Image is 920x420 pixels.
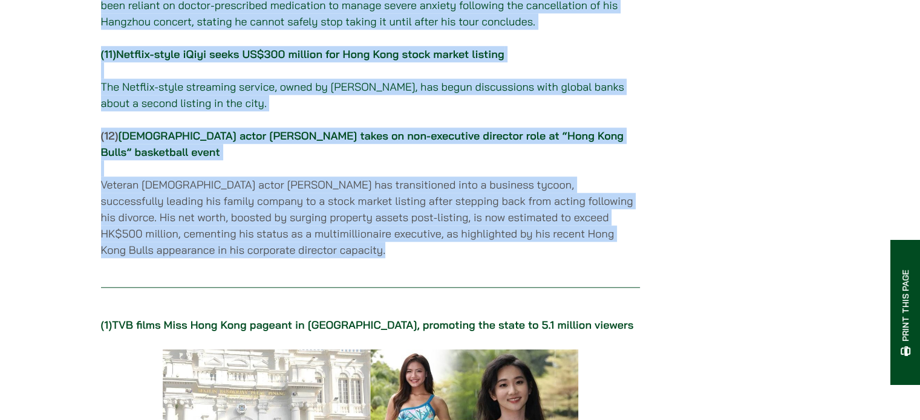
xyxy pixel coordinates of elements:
[116,47,504,61] a: Netflix-style iQiyi seeks US$300 million for Hong Kong stock market listing
[101,47,116,61] b: (11)
[101,129,624,159] a: [DEMOGRAPHIC_DATA] actor [PERSON_NAME] takes on non-executive director role at “Hong Kong Bulls” ...
[101,46,640,111] p: The Netflix-style streaming service, owned by [PERSON_NAME], has begun discussions with global ba...
[101,128,640,258] p: Veteran [DEMOGRAPHIC_DATA] actor [PERSON_NAME] has transitioned into a business tycoon, successfu...
[112,318,633,332] a: TVB films Miss Hong Kong pageant in [GEOGRAPHIC_DATA], promoting the state to 5.1 million viewers
[101,318,634,332] strong: (1)
[101,129,119,143] b: (12)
